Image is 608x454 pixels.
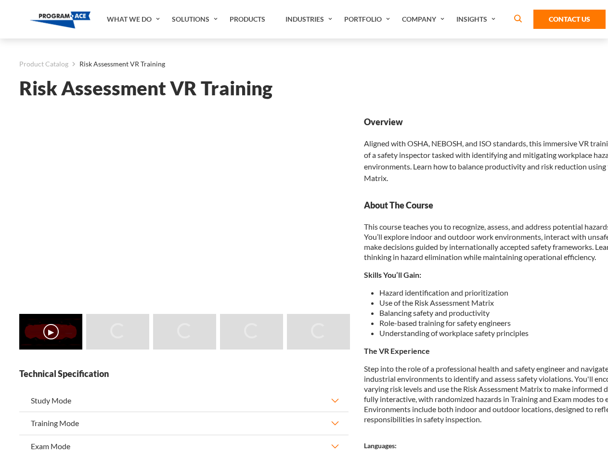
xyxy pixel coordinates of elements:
[19,412,349,434] button: Training Mode
[30,12,91,28] img: Program-Ace
[43,324,59,339] button: ▶
[19,116,349,301] iframe: Risk Assessment VR Training - Video 0
[533,10,606,29] a: Contact Us
[68,58,165,70] li: Risk Assessment VR Training
[19,389,349,412] button: Study Mode
[19,314,82,350] img: Risk Assessment VR Training - Video 0
[19,58,68,70] a: Product Catalog
[364,441,397,450] strong: Languages:
[19,368,349,380] strong: Technical Specification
